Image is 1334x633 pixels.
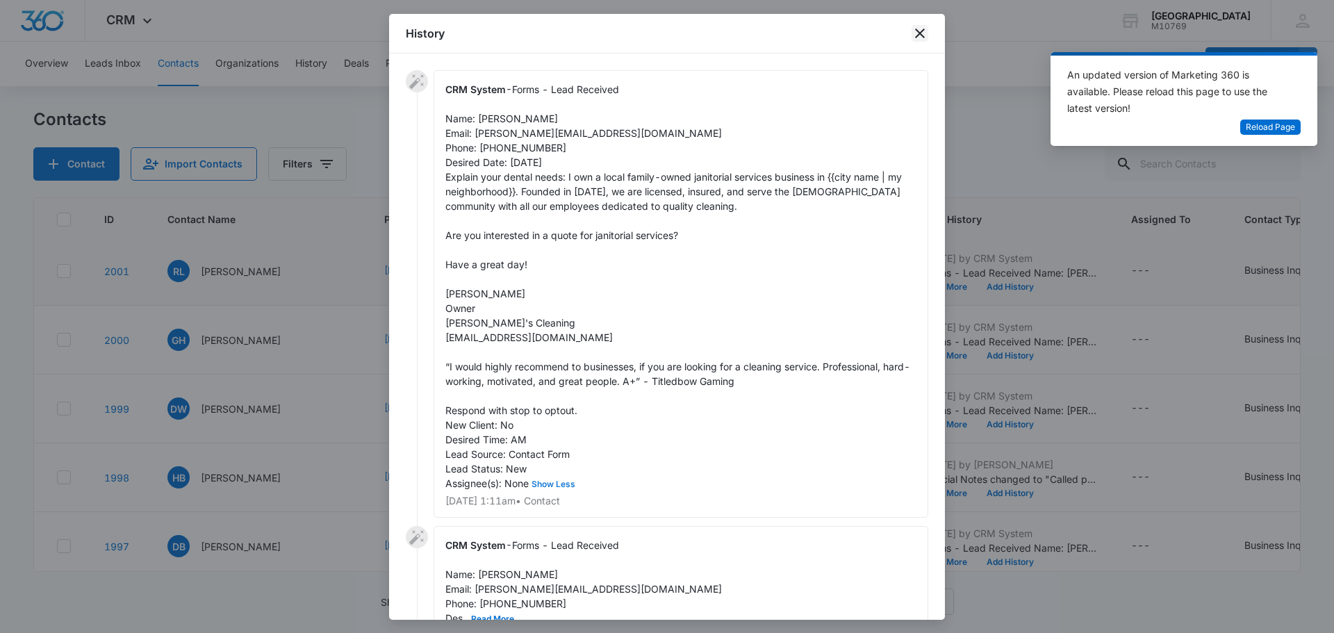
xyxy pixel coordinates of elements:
[434,70,928,518] div: -
[445,496,916,506] p: [DATE] 1:11am • Contact
[445,83,506,95] span: CRM System
[445,539,722,624] span: Forms - Lead Received Name: [PERSON_NAME] Email: [PERSON_NAME][EMAIL_ADDRESS][DOMAIN_NAME] Phone:...
[471,615,514,623] button: Read More
[912,25,928,42] button: close
[529,480,578,488] button: Show Less
[1067,67,1284,117] div: An updated version of Marketing 360 is available. Please reload this page to use the latest version!
[406,25,445,42] h1: History
[1246,121,1295,134] span: Reload Page
[445,539,506,551] span: CRM System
